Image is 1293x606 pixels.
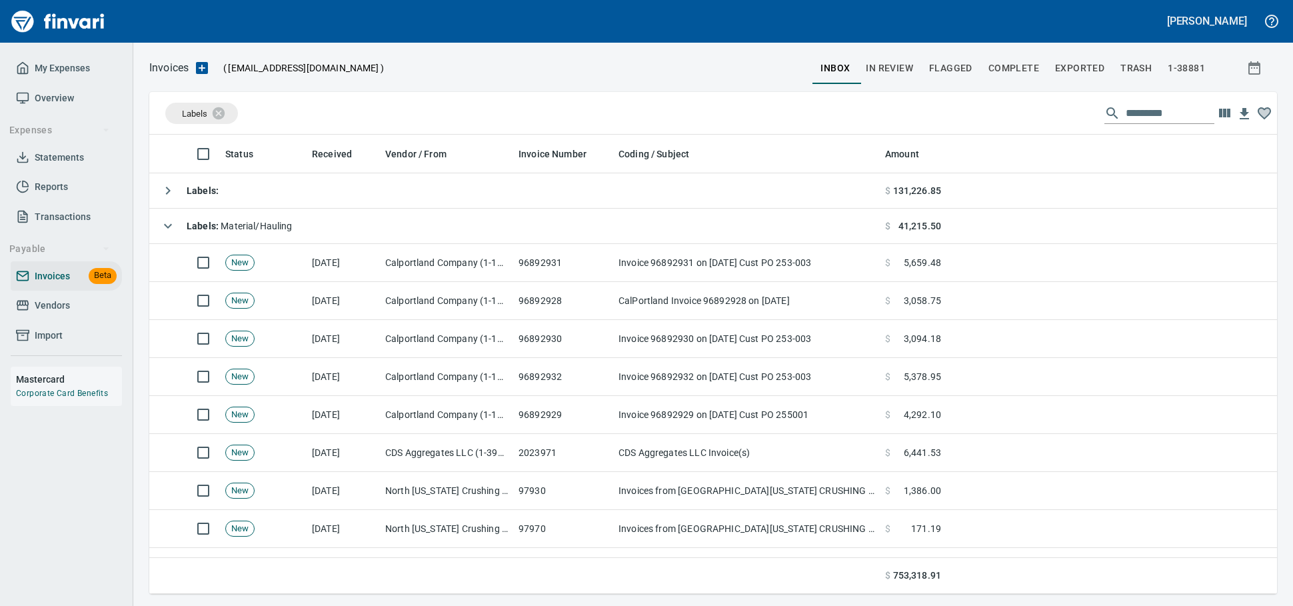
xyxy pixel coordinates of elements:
[1120,60,1152,77] span: trash
[8,5,108,37] img: Finvari
[226,447,254,459] span: New
[885,184,890,197] span: $
[226,485,254,497] span: New
[380,282,513,320] td: Calportland Company (1-11224)
[11,53,122,83] a: My Expenses
[187,221,221,231] strong: Labels :
[885,522,890,535] span: $
[519,146,604,162] span: Invoice Number
[11,143,122,173] a: Statements
[307,510,380,548] td: [DATE]
[35,149,84,166] span: Statements
[35,327,63,344] span: Import
[385,146,447,162] span: Vendor / From
[904,256,941,269] span: 5,659.48
[1055,60,1104,77] span: Exported
[885,294,890,307] span: $
[11,172,122,202] a: Reports
[380,510,513,548] td: North [US_STATE] Crushing <[EMAIL_ADDRESS][DOMAIN_NAME]>
[35,90,74,107] span: Overview
[613,472,880,510] td: Invoices from [GEOGRAPHIC_DATA][US_STATE] CRUSHING INC
[613,244,880,282] td: Invoice 96892931 on [DATE] Cust PO 253-003
[380,320,513,358] td: Calportland Company (1-11224)
[519,146,587,162] span: Invoice Number
[513,472,613,510] td: 97930
[904,294,941,307] span: 3,058.75
[149,60,189,76] nav: breadcrumb
[380,548,513,586] td: North [US_STATE] Crushing <[EMAIL_ADDRESS][DOMAIN_NAME]>
[898,219,941,233] span: 41,215.50
[613,282,880,320] td: CalPortland Invoice 96892928 on [DATE]
[215,61,384,75] p: ( )
[35,179,68,195] span: Reports
[11,291,122,321] a: Vendors
[307,548,380,586] td: [DATE]
[226,523,254,535] span: New
[893,569,941,583] span: 753,318.91
[885,332,890,345] span: $
[929,60,972,77] span: Flagged
[904,332,941,345] span: 3,094.18
[312,146,369,162] span: Received
[904,408,941,421] span: 4,292.10
[1214,103,1234,123] button: Choose columns to display
[513,320,613,358] td: 96892930
[35,268,70,285] span: Invoices
[885,256,890,269] span: $
[226,409,254,421] span: New
[380,472,513,510] td: North [US_STATE] Crushing <[EMAIL_ADDRESS][DOMAIN_NAME]>
[885,446,890,459] span: $
[904,446,941,459] span: 6,441.53
[307,396,380,434] td: [DATE]
[11,202,122,232] a: Transactions
[904,370,941,383] span: 5,378.95
[226,333,254,345] span: New
[513,282,613,320] td: 96892928
[904,484,941,497] span: 1,386.00
[11,83,122,113] a: Overview
[1164,11,1250,31] button: [PERSON_NAME]
[307,472,380,510] td: [DATE]
[307,282,380,320] td: [DATE]
[885,484,890,497] span: $
[165,103,238,124] div: Labels
[820,60,850,77] span: inbox
[312,146,352,162] span: Received
[187,221,293,231] span: Material/Hauling
[149,60,189,76] p: Invoices
[613,358,880,396] td: Invoice 96892932 on [DATE] Cust PO 253-003
[226,371,254,383] span: New
[35,297,70,314] span: Vendors
[307,320,380,358] td: [DATE]
[619,146,689,162] span: Coding / Subject
[226,295,254,307] span: New
[911,522,941,535] span: 171.19
[4,237,115,261] button: Payable
[885,219,890,233] span: $
[1234,104,1254,124] button: Download Table
[613,548,880,586] td: Invoices from [GEOGRAPHIC_DATA][US_STATE] CRUSHING INC
[16,389,108,398] a: Corporate Card Benefits
[619,146,706,162] span: Coding / Subject
[613,510,880,548] td: Invoices from [GEOGRAPHIC_DATA][US_STATE] CRUSHING INC
[189,60,215,76] button: Upload an Invoice
[513,396,613,434] td: 96892929
[513,510,613,548] td: 97970
[513,548,613,586] td: 97939
[885,146,936,162] span: Amount
[1168,60,1205,77] span: 1-38881
[885,146,919,162] span: Amount
[11,261,122,291] a: InvoicesBeta
[307,358,380,396] td: [DATE]
[380,396,513,434] td: Calportland Company (1-11224)
[613,396,880,434] td: Invoice 96892929 on [DATE] Cust PO 255001
[226,257,254,269] span: New
[1254,103,1274,123] button: Column choices favorited. Click to reset to default
[613,434,880,472] td: CDS Aggregates LLC Invoice(s)
[613,320,880,358] td: Invoice 96892930 on [DATE] Cust PO 253-003
[380,244,513,282] td: Calportland Company (1-11224)
[885,408,890,421] span: $
[9,241,110,257] span: Payable
[35,209,91,225] span: Transactions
